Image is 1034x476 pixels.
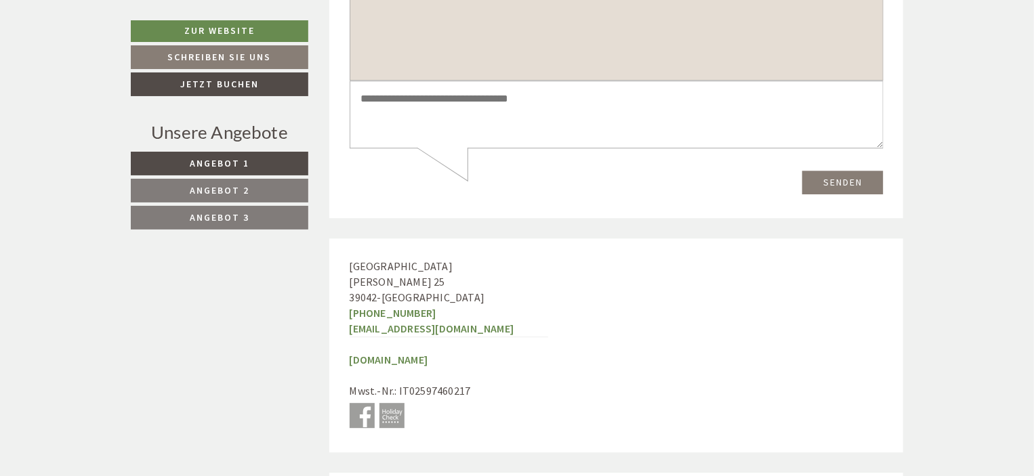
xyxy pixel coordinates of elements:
span: : IT02597460217 [394,384,470,397]
a: [DOMAIN_NAME] [350,353,428,366]
span: Angebot 2 [190,184,249,196]
a: Jetzt buchen [131,72,308,96]
a: [EMAIL_ADDRESS][DOMAIN_NAME] [350,322,514,335]
button: Senden [453,357,534,381]
a: Zur Website [131,20,308,42]
span: [PERSON_NAME] 25 [350,275,445,288]
small: 14:15 [21,66,215,76]
a: Schreiben Sie uns [131,45,308,69]
span: [GEOGRAPHIC_DATA] [350,259,453,273]
div: Guten Tag, wie können wir Ihnen helfen? [11,37,222,79]
span: 39042 [350,290,377,304]
span: [GEOGRAPHIC_DATA] [381,290,484,304]
div: - Mwst.-Nr. [329,238,568,452]
div: Unsere Angebote [131,120,308,145]
a: [PHONE_NUMBER] [350,306,436,320]
span: Angebot 1 [190,157,249,169]
div: Montag [237,11,296,34]
span: Angebot 3 [190,211,249,223]
div: [GEOGRAPHIC_DATA] [21,40,215,51]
